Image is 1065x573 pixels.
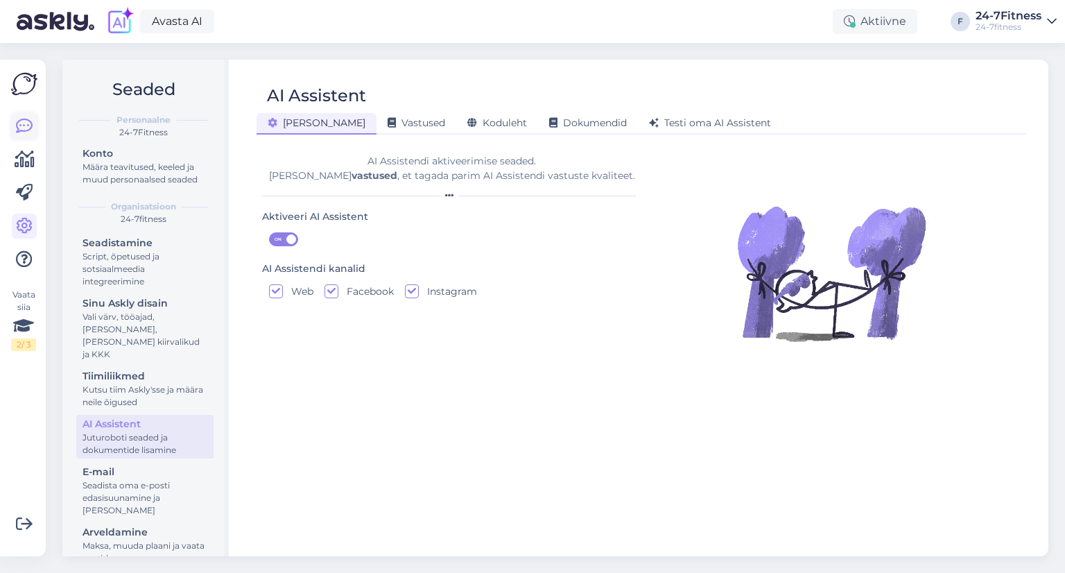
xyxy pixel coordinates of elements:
div: 24-7fitness [73,213,214,225]
span: Vastused [388,117,445,129]
div: Sinu Askly disain [83,296,207,311]
h2: Seaded [73,76,214,103]
div: Konto [83,146,207,161]
span: Koduleht [467,117,527,129]
div: Maksa, muuda plaani ja vaata arveid [83,540,207,565]
span: ON [270,233,286,246]
label: Instagram [419,284,477,298]
div: 24-7fitness [976,22,1041,33]
a: AI AssistentJuturoboti seaded ja dokumentide lisamine [76,415,214,459]
div: Arveldamine [83,525,207,540]
label: Facebook [338,284,394,298]
span: [PERSON_NAME] [268,117,365,129]
a: 24-7Fitness24-7fitness [976,10,1057,33]
div: Aktiivne [833,9,917,34]
a: Sinu Askly disainVali värv, tööajad, [PERSON_NAME], [PERSON_NAME] kiirvalikud ja KKK [76,294,214,363]
b: Organisatsioon [111,200,176,213]
img: Illustration [734,176,928,370]
a: TiimiliikmedKutsu tiim Askly'sse ja määra neile õigused [76,367,214,411]
div: AI Assistent [267,83,366,109]
div: 24-7Fitness [73,126,214,139]
div: Vali värv, tööajad, [PERSON_NAME], [PERSON_NAME] kiirvalikud ja KKK [83,311,207,361]
div: AI Assistendi kanalid [262,262,365,277]
img: Askly Logo [11,71,37,97]
div: AI Assistent [83,417,207,431]
div: 24-7Fitness [976,10,1041,22]
span: Dokumendid [549,117,627,129]
b: vastused [352,169,397,182]
div: Tiimiliikmed [83,369,207,384]
div: Kutsu tiim Askly'sse ja määra neile õigused [83,384,207,409]
div: 2 / 3 [11,339,36,351]
div: AI Assistendi aktiveerimise seaded. [PERSON_NAME] , et tagada parim AI Assistendi vastuste kvalit... [262,154,641,183]
b: Personaalne [116,114,171,126]
a: KontoMäära teavitused, keeled ja muud personaalsed seaded [76,144,214,188]
span: Testi oma AI Assistent [649,117,771,129]
div: Vaata siia [11,289,36,351]
a: SeadistamineScript, õpetused ja sotsiaalmeedia integreerimine [76,234,214,290]
div: Aktiveeri AI Assistent [262,209,368,225]
div: F [951,12,970,31]
a: E-mailSeadista oma e-posti edasisuunamine ja [PERSON_NAME] [76,463,214,519]
div: E-mail [83,465,207,479]
div: Seadista oma e-posti edasisuunamine ja [PERSON_NAME] [83,479,207,517]
img: explore-ai [105,7,135,36]
div: Juturoboti seaded ja dokumentide lisamine [83,431,207,456]
a: ArveldamineMaksa, muuda plaani ja vaata arveid [76,523,214,567]
div: Määra teavitused, keeled ja muud personaalsed seaded [83,161,207,186]
div: Script, õpetused ja sotsiaalmeedia integreerimine [83,250,207,288]
label: Web [283,284,313,298]
a: Avasta AI [140,10,214,33]
div: Seadistamine [83,236,207,250]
